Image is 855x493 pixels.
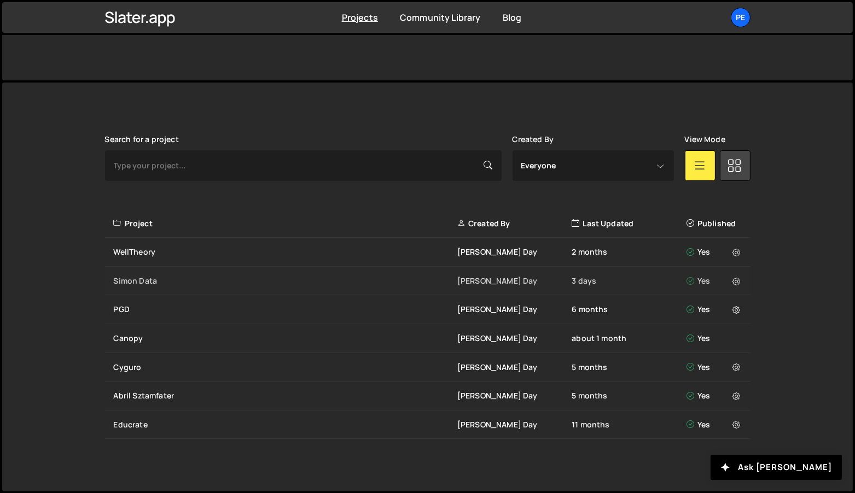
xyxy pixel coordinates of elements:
[685,135,725,144] label: View Mode
[687,419,744,430] div: Yes
[687,362,744,373] div: Yes
[105,324,751,353] a: Canopy [PERSON_NAME] Day about 1 month Yes
[687,333,744,344] div: Yes
[114,275,457,286] div: Simon Data
[457,390,572,401] div: [PERSON_NAME] Day
[572,218,686,229] div: Last Updated
[105,295,751,324] a: PGD [PERSON_NAME] Day 6 months Yes
[457,419,572,430] div: [PERSON_NAME] Day
[687,246,744,257] div: Yes
[105,353,751,382] a: Cyguro [PERSON_NAME] Day 5 months Yes
[457,362,572,373] div: [PERSON_NAME] Day
[342,11,378,24] a: Projects
[457,246,572,257] div: [PERSON_NAME] Day
[105,150,502,181] input: Type your project...
[105,135,179,144] label: Search for a project
[572,419,686,430] div: 11 months
[503,11,522,24] a: Blog
[572,275,686,286] div: 3 days
[731,8,751,27] a: Pe
[572,246,686,257] div: 2 months
[572,390,686,401] div: 5 months
[572,333,686,344] div: about 1 month
[513,135,554,144] label: Created By
[687,218,744,229] div: Published
[687,304,744,315] div: Yes
[711,455,842,480] button: Ask [PERSON_NAME]
[457,304,572,315] div: [PERSON_NAME] Day
[105,382,751,410] a: Abril Sztamfater [PERSON_NAME] Day 5 months Yes
[687,390,744,401] div: Yes
[105,410,751,439] a: Educrate [PERSON_NAME] Day 11 months Yes
[457,218,572,229] div: Created By
[687,275,744,286] div: Yes
[114,218,457,229] div: Project
[114,333,457,344] div: Canopy
[114,419,457,430] div: Educrate
[572,362,686,373] div: 5 months
[572,304,686,315] div: 6 months
[400,11,481,24] a: Community Library
[457,333,572,344] div: [PERSON_NAME] Day
[457,275,572,286] div: [PERSON_NAME] Day
[114,362,457,373] div: Cyguro
[105,267,751,296] a: Simon Data [PERSON_NAME] Day 3 days Yes
[114,390,457,401] div: Abril Sztamfater
[105,238,751,267] a: WellTheory [PERSON_NAME] Day 2 months Yes
[114,246,457,257] div: WellTheory
[114,304,457,315] div: PGD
